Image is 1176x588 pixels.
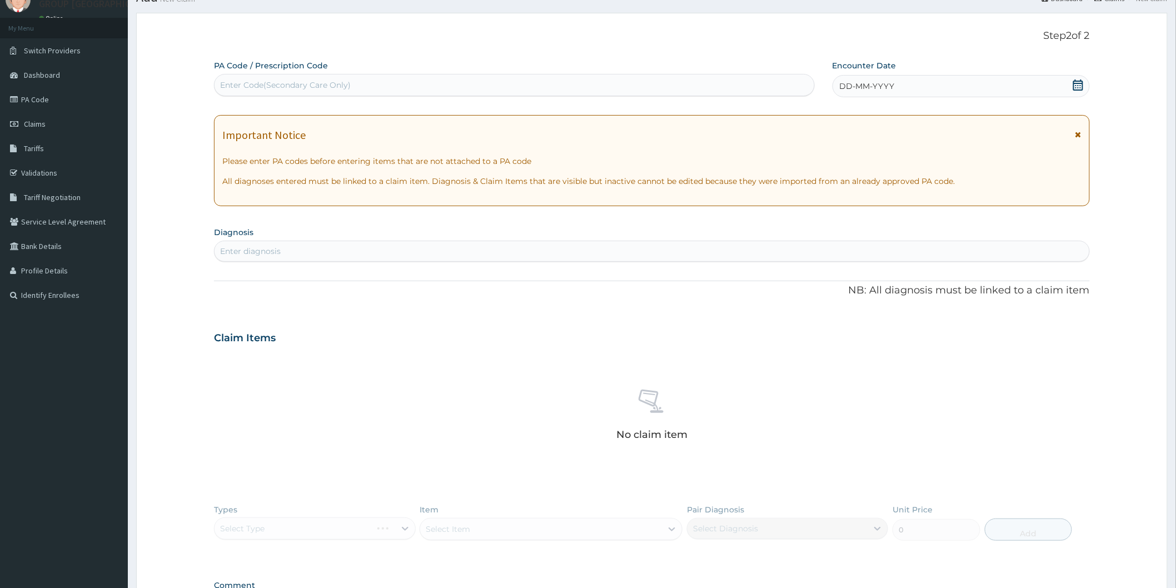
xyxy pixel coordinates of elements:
[616,429,687,440] p: No claim item
[24,119,46,129] span: Claims
[24,192,81,202] span: Tariff Negotiation
[840,81,895,92] span: DD-MM-YYYY
[39,14,66,22] a: Online
[214,283,1090,298] p: NB: All diagnosis must be linked to a claim item
[214,60,328,71] label: PA Code / Prescription Code
[214,227,253,238] label: Diagnosis
[220,246,281,257] div: Enter diagnosis
[833,60,896,71] label: Encounter Date
[222,176,1082,187] p: All diagnoses entered must be linked to a claim item. Diagnosis & Claim Items that are visible bu...
[214,332,276,345] h3: Claim Items
[24,143,44,153] span: Tariffs
[24,46,81,56] span: Switch Providers
[222,129,306,141] h1: Important Notice
[220,79,351,91] div: Enter Code(Secondary Care Only)
[24,70,60,80] span: Dashboard
[222,156,1082,167] p: Please enter PA codes before entering items that are not attached to a PA code
[214,30,1090,42] p: Step 2 of 2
